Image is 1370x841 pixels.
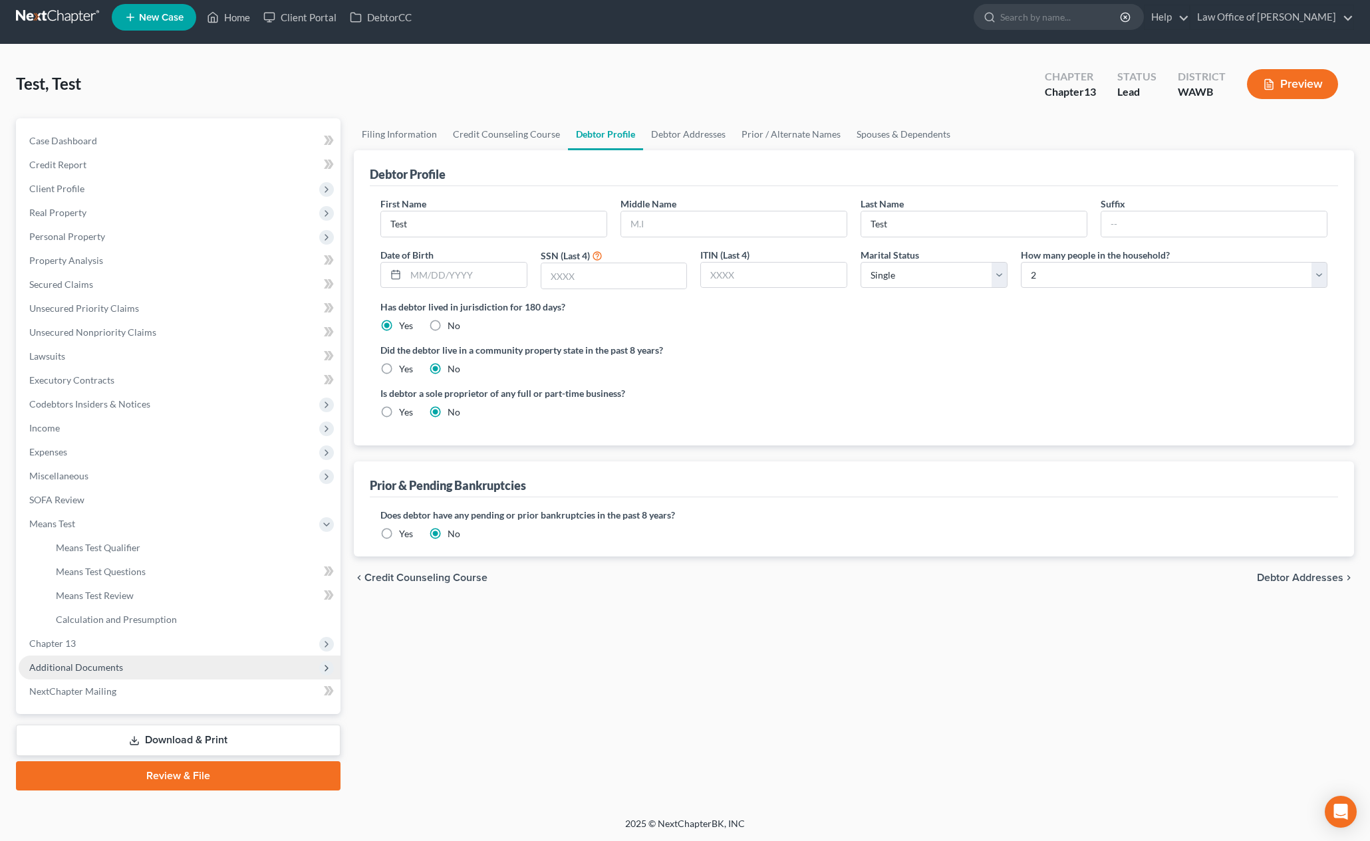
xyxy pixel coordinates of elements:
[200,5,257,29] a: Home
[29,135,97,146] span: Case Dashboard
[306,817,1064,841] div: 2025 © NextChapterBK, INC
[701,263,847,288] input: XXXX
[19,249,341,273] a: Property Analysis
[1257,572,1354,583] button: Debtor Addresses chevron_right
[29,183,84,194] span: Client Profile
[1045,69,1096,84] div: Chapter
[56,590,134,601] span: Means Test Review
[370,477,526,493] div: Prior & Pending Bankruptcies
[29,159,86,170] span: Credit Report
[380,300,1327,314] label: Has debtor lived in jurisdiction for 180 days?
[849,118,958,150] a: Spouses & Dependents
[380,197,426,211] label: First Name
[399,319,413,332] label: Yes
[1101,197,1125,211] label: Suffix
[139,13,184,23] span: New Case
[1190,5,1353,29] a: Law Office of [PERSON_NAME]
[1045,84,1096,100] div: Chapter
[1178,69,1226,84] div: District
[29,518,75,529] span: Means Test
[370,166,446,182] div: Debtor Profile
[620,197,676,211] label: Middle Name
[621,211,847,237] input: M.I
[19,273,341,297] a: Secured Claims
[399,406,413,419] label: Yes
[448,406,460,419] label: No
[1325,796,1357,828] div: Open Intercom Messenger
[1178,84,1226,100] div: WAWB
[861,211,1087,237] input: --
[354,572,487,583] button: chevron_left Credit Counseling Course
[29,207,86,218] span: Real Property
[861,248,919,262] label: Marital Status
[643,118,734,150] a: Debtor Addresses
[354,572,364,583] i: chevron_left
[19,679,341,703] a: NextChapter Mailing
[399,362,413,376] label: Yes
[19,129,341,153] a: Case Dashboard
[1117,69,1157,84] div: Status
[16,74,81,93] span: Test, Test
[734,118,849,150] a: Prior / Alternate Names
[19,368,341,392] a: Executory Contracts
[29,661,123,673] span: Additional Documents
[381,211,607,237] input: --
[1000,5,1122,29] input: Search by name...
[380,508,1327,522] label: Does debtor have any pending or prior bankruptcies in the past 8 years?
[29,494,84,505] span: SOFA Review
[448,527,460,541] label: No
[29,302,139,314] span: Unsecured Priority Claims
[364,572,487,583] span: Credit Counseling Course
[45,560,341,584] a: Means Test Questions
[56,566,146,577] span: Means Test Questions
[1021,248,1170,262] label: How many people in the household?
[568,118,643,150] a: Debtor Profile
[399,527,413,541] label: Yes
[861,197,904,211] label: Last Name
[29,231,105,242] span: Personal Property
[29,326,156,338] span: Unsecured Nonpriority Claims
[29,422,60,433] span: Income
[29,279,93,290] span: Secured Claims
[29,255,103,266] span: Property Analysis
[700,248,750,262] label: ITIN (Last 4)
[56,542,140,553] span: Means Test Qualifier
[257,5,343,29] a: Client Portal
[380,343,1327,357] label: Did the debtor live in a community property state in the past 8 years?
[19,153,341,177] a: Credit Report
[1145,5,1189,29] a: Help
[29,374,114,386] span: Executory Contracts
[29,446,67,457] span: Expenses
[1247,69,1338,99] button: Preview
[1257,572,1343,583] span: Debtor Addresses
[29,350,65,362] span: Lawsuits
[448,319,460,332] label: No
[448,362,460,376] label: No
[29,470,88,481] span: Miscellaneous
[19,320,341,344] a: Unsecured Nonpriority Claims
[45,536,341,560] a: Means Test Qualifier
[1343,572,1354,583] i: chevron_right
[29,398,150,410] span: Codebtors Insiders & Notices
[45,584,341,608] a: Means Test Review
[1117,84,1157,100] div: Lead
[19,488,341,512] a: SOFA Review
[29,638,76,649] span: Chapter 13
[541,249,590,263] label: SSN (Last 4)
[1084,85,1096,98] span: 13
[380,386,847,400] label: Is debtor a sole proprietor of any full or part-time business?
[29,685,116,697] span: NextChapter Mailing
[406,263,527,288] input: MM/DD/YYYY
[19,344,341,368] a: Lawsuits
[16,725,341,756] a: Download & Print
[541,263,687,289] input: XXXX
[1101,211,1327,237] input: --
[445,118,568,150] a: Credit Counseling Course
[380,248,434,262] label: Date of Birth
[56,614,177,625] span: Calculation and Presumption
[343,5,418,29] a: DebtorCC
[354,118,445,150] a: Filing Information
[16,761,341,790] a: Review & File
[19,297,341,320] a: Unsecured Priority Claims
[45,608,341,632] a: Calculation and Presumption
